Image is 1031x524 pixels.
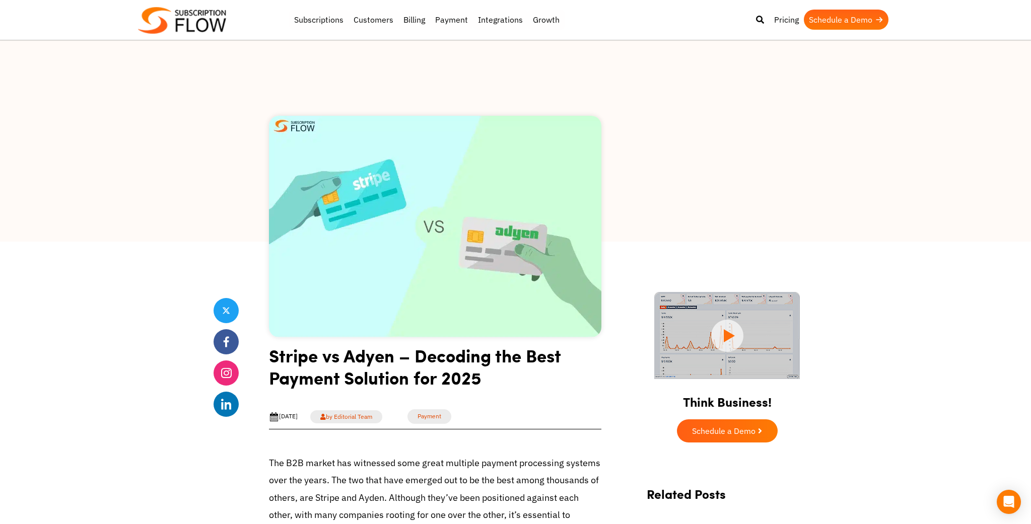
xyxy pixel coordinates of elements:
[677,419,778,442] a: Schedule a Demo
[138,7,226,34] img: Subscriptionflow
[269,116,601,337] img: stripe vs Adyen comparison
[430,10,473,30] a: Payment
[398,10,430,30] a: Billing
[269,344,601,396] h1: Stripe vs Adyen – Decoding the Best Payment Solution for 2025
[407,409,451,424] a: Payment
[528,10,565,30] a: Growth
[654,292,800,379] img: intro video
[769,10,804,30] a: Pricing
[473,10,528,30] a: Integrations
[269,412,298,422] div: [DATE]
[647,487,808,511] h2: Related Posts
[349,10,398,30] a: Customers
[289,10,349,30] a: Subscriptions
[692,427,755,435] span: Schedule a Demo
[804,10,888,30] a: Schedule a Demo
[997,490,1021,514] div: Open Intercom Messenger
[310,410,382,423] a: by Editorial Team
[637,382,818,414] h2: Think Business!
